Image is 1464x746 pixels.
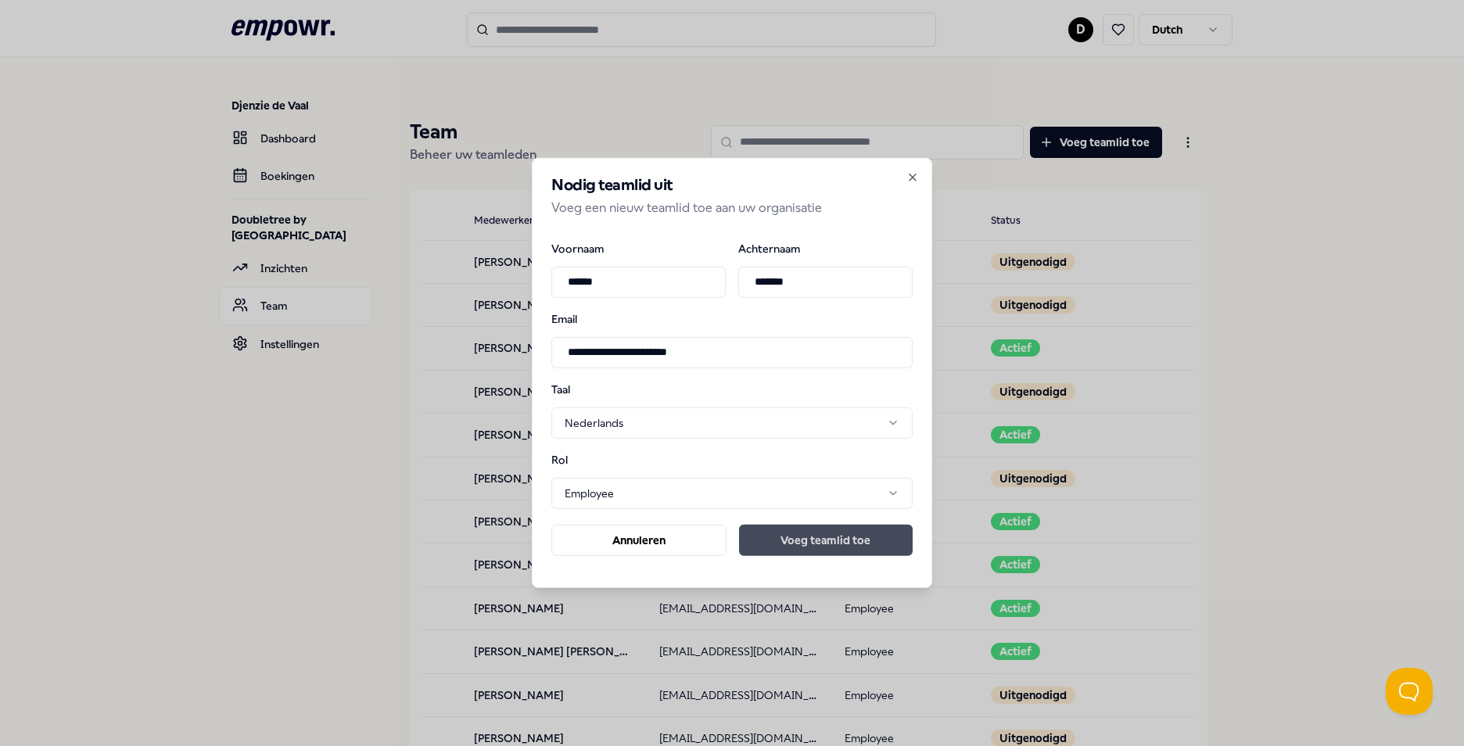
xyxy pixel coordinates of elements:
[551,525,727,556] button: Annuleren
[551,242,726,253] label: Voornaam
[551,454,633,465] label: Rol
[739,525,913,556] button: Voeg teamlid toe
[551,198,913,218] p: Voeg een nieuw teamlid toe aan uw organisatie
[551,383,633,394] label: Taal
[738,242,913,253] label: Achternaam
[551,178,913,193] h2: Nodig teamlid uit
[551,313,913,324] label: Email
